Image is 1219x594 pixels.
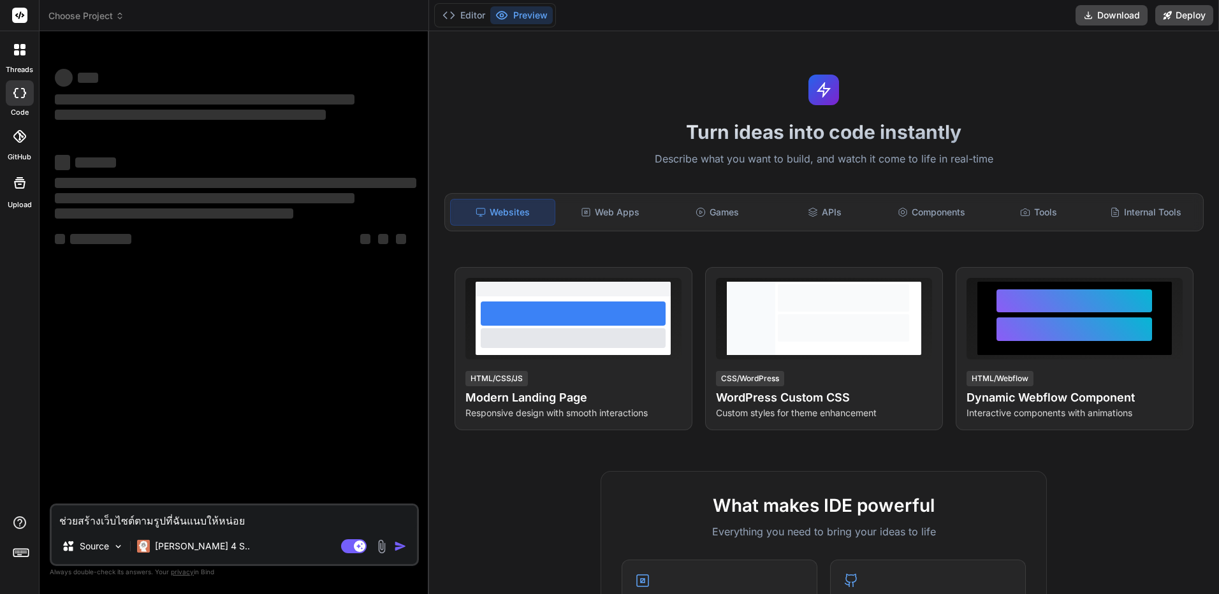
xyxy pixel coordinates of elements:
[879,199,984,226] div: Components
[155,540,250,553] p: [PERSON_NAME] 4 S..
[437,6,490,24] button: Editor
[171,568,194,576] span: privacy
[55,193,354,203] span: ‌
[967,407,1183,419] p: Interactive components with animations
[137,540,150,553] img: Claude 4 Sonnet
[360,234,370,244] span: ‌
[6,64,33,75] label: threads
[986,199,1091,226] div: Tools
[55,94,354,105] span: ‌
[450,199,556,226] div: Websites
[378,234,388,244] span: ‌
[465,371,528,386] div: HTML/CSS/JS
[396,234,406,244] span: ‌
[55,234,65,244] span: ‌
[622,524,1026,539] p: Everything you need to bring your ideas to life
[665,199,770,226] div: Games
[8,152,31,163] label: GitHub
[967,371,1033,386] div: HTML/Webflow
[716,407,932,419] p: Custom styles for theme enhancement
[1076,5,1148,25] button: Download
[374,539,389,554] img: attachment
[716,371,784,386] div: CSS/WordPress
[48,10,124,22] span: Choose Project
[1093,199,1198,226] div: Internal Tools
[80,540,109,553] p: Source
[75,157,116,168] span: ‌
[558,199,662,226] div: Web Apps
[490,6,553,24] button: Preview
[55,110,326,120] span: ‌
[716,389,932,407] h4: WordPress Custom CSS
[1155,5,1213,25] button: Deploy
[437,151,1212,168] p: Describe what you want to build, and watch it come to life in real-time
[52,505,417,528] textarea: ช่วยสร้างเว็บไซต์ตามรูปที่ฉันแนบให้หน่อย
[11,107,29,118] label: code
[772,199,877,226] div: APIs
[437,120,1212,143] h1: Turn ideas into code instantly
[394,540,407,553] img: icon
[50,566,419,578] p: Always double-check its answers. Your in Bind
[78,73,98,83] span: ‌
[70,234,131,244] span: ‌
[55,69,73,87] span: ‌
[465,389,682,407] h4: Modern Landing Page
[8,199,32,210] label: Upload
[55,178,416,188] span: ‌
[465,407,682,419] p: Responsive design with smooth interactions
[622,492,1026,519] h2: What makes IDE powerful
[55,208,293,219] span: ‌
[113,541,124,552] img: Pick Models
[55,155,70,170] span: ‌
[967,389,1183,407] h4: Dynamic Webflow Component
